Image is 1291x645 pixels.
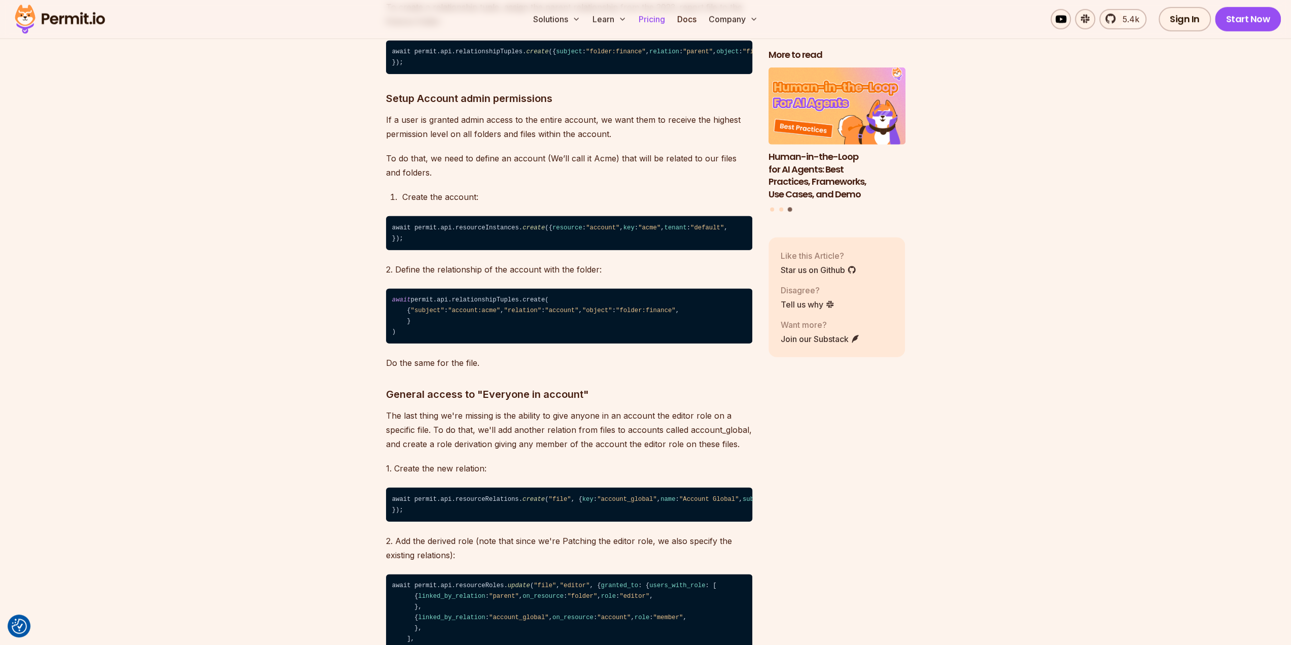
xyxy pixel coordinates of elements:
a: Pricing [635,9,669,29]
h3: Human-in-the-Loop for AI Agents: Best Practices, Frameworks, Use Cases, and Demo [769,150,905,200]
button: Consent Preferences [12,619,27,634]
span: "acme" [638,224,660,231]
span: "object" [582,307,612,314]
span: linked_by_relation [418,593,485,600]
button: Solutions [529,9,584,29]
button: Go to slide 2 [779,207,783,211]
button: Go to slide 3 [788,207,792,212]
span: await [392,296,411,303]
span: "account:acme" [448,307,500,314]
span: relation [649,48,679,55]
span: object [716,48,739,55]
a: Star us on Github [781,263,856,276]
span: "folder:finance" [586,48,646,55]
p: The last thing we're missing is the ability to give anyone in an account the editor role on a spe... [386,409,752,451]
button: Company [705,9,762,29]
span: "file" [534,582,556,589]
h3: Setup Account admin permissions [386,90,752,107]
button: Learn [588,9,631,29]
p: Do the same for the file. [386,356,752,370]
img: Human-in-the-Loop for AI Agents: Best Practices, Frameworks, Use Cases, and Demo [769,67,905,145]
span: "editor" [619,593,649,600]
span: role [601,593,615,600]
span: key [623,224,635,231]
code: await permit.api.relationshipTuples. ({ : , : , : , }); [386,41,752,75]
span: create [522,496,545,503]
span: linked_by_relation [418,614,485,621]
span: "folder" [567,593,597,600]
span: on_resource [522,593,564,600]
span: "file" [549,496,571,503]
li: 3 of 3 [769,67,905,201]
span: "relation" [504,307,541,314]
span: "account_global" [489,614,549,621]
a: Start Now [1215,7,1281,31]
a: Docs [673,9,701,29]
p: 2. Add the derived role (note that since we're Patching the editor role, we also specify the exis... [386,534,752,562]
span: "parent" [683,48,713,55]
p: Disagree? [781,284,834,296]
h2: More to read [769,49,905,61]
span: subject_resource [743,496,802,503]
span: "account" [545,307,578,314]
span: role [635,614,649,621]
span: users_with_role [649,582,705,589]
span: update [508,582,530,589]
span: "subject" [411,307,444,314]
p: If a user is granted admin access to the entire account, we want them to receive the highest perm... [386,113,752,141]
code: await permit.api.resourceInstances. ({ : , : , : , }); [386,216,752,250]
span: resource [552,224,582,231]
div: Posts [769,67,905,213]
span: granted_to [601,582,638,589]
a: 5.4k [1099,9,1146,29]
p: 1. Create the new relation: [386,461,752,476]
span: "folder:finance" [616,307,676,314]
code: await permit.api.resourceRelations. ( , { : , : , : , }); [386,488,752,522]
p: 2. Define the relationship of the account with the folder: [386,262,752,277]
span: on_resource [552,614,594,621]
p: To do that, we need to define an account (We’ll call it Acme) that will be related to our files a... [386,151,752,180]
img: Permit logo [10,2,110,37]
p: Want more? [781,318,860,330]
span: name [660,496,675,503]
h3: General access to "Everyone in account" [386,386,752,402]
a: Join our Substack [781,332,860,345]
button: Go to slide 1 [770,207,774,211]
span: "Account Global" [679,496,739,503]
span: tenant [664,224,686,231]
img: Revisit consent button [12,619,27,634]
p: Create the account: [402,190,752,204]
span: "default" [690,224,724,231]
span: create [526,48,548,55]
a: Sign In [1159,7,1211,31]
span: 5.4k [1116,13,1139,25]
span: "member" [653,614,683,621]
span: "editor" [560,582,590,589]
span: subject [556,48,582,55]
a: Tell us why [781,298,834,310]
span: create [522,224,545,231]
code: permit.api.relationshipTuples.create( { : , : , : , } ) [386,289,752,344]
span: "account_global" [597,496,657,503]
span: "parent" [489,593,519,600]
a: Human-in-the-Loop for AI Agents: Best Practices, Frameworks, Use Cases, and DemoHuman-in-the-Loop... [769,67,905,201]
span: "account" [586,224,619,231]
span: key [582,496,594,503]
span: "file:2023_report" [743,48,810,55]
span: "account" [597,614,631,621]
p: Like this Article? [781,249,856,261]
